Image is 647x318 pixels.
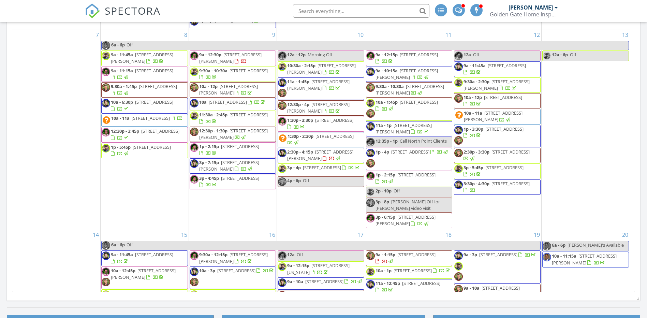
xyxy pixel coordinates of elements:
[464,78,530,91] span: [STREET_ADDRESS][PERSON_NAME]
[268,229,277,240] a: Go to September 16, 2025
[101,50,188,66] a: 9a - 11:45a [STREET_ADDRESS][PERSON_NAME]
[366,98,453,120] a: 10a - 1:45p [STREET_ADDRESS]
[102,251,110,260] img: jakelyonashihomeinspector.png
[366,251,375,260] img: jasonnagelinternachicertifiedhomeinspector.png
[199,251,227,258] span: 9:30a - 12:15p
[454,77,541,93] a: 9:30a - 2:30p [STREET_ADDRESS][PERSON_NAME]
[303,164,341,171] span: [STREET_ADDRESS]
[491,149,530,155] span: [STREET_ADDRESS]
[199,175,259,188] a: 3p - 4:45p [STREET_ADDRESS]
[287,101,350,114] span: [STREET_ADDRESS][PERSON_NAME]
[366,172,375,180] img: williammillerheadshot.png
[199,68,227,74] span: 9:30a - 10:30a
[376,99,438,112] a: 10a - 1:45p [STREET_ADDRESS]
[376,99,398,105] span: 10a - 1:45p
[278,117,286,126] img: williammillerheadshot.png
[454,148,541,163] a: 2:30p - 3:30p [STREET_ADDRESS]
[552,242,565,248] span: 6a - 6p
[199,159,259,172] span: [STREET_ADDRESS][PERSON_NAME]
[199,128,268,140] span: [STREET_ADDRESS][PERSON_NAME]
[376,52,438,64] a: 9a - 12:15p [STREET_ADDRESS]
[111,52,173,64] a: 9a - 11:45a [STREET_ADDRESS][PERSON_NAME]
[552,253,617,265] a: 10a - 11:15a [STREET_ADDRESS][PERSON_NAME]
[102,144,110,153] img: img_6586.jpeg
[111,99,173,112] a: 10a - 6:30p [STREET_ADDRESS]
[454,163,541,179] a: 3p - 5:45p [STREET_ADDRESS]
[111,52,173,64] span: [STREET_ADDRESS][PERSON_NAME]
[287,262,350,275] a: 9a - 12:15p [STREET_ADDRESS][US_STATE]
[376,251,436,264] a: 9a - 1:15p [STREET_ADDRESS]
[85,3,100,18] img: The Best Home Inspection Software - Spectora
[111,99,133,105] span: 10a - 6:30p
[190,83,198,92] img: jasonnagelinternachicertifiedhomeinspector.png
[541,29,630,229] td: Go to September 13, 2025
[278,149,286,157] img: jakelyonashihomeinspector.png
[287,101,309,107] span: 12:30p - 4p
[376,199,440,211] span: [PERSON_NAME] Off for [PERSON_NAME] video visit
[190,143,198,152] img: williammillerheadshot.png
[376,122,392,128] span: 11a - 1p
[473,52,480,58] span: Off
[287,78,350,91] span: [STREET_ADDRESS][PERSON_NAME]
[366,109,375,118] img: jasonnagelinternachicertifiedhomeinspector.png
[366,99,375,107] img: img_6586.jpeg
[464,126,483,132] span: 1p - 3:30p
[111,128,139,134] span: 12:30p - 3:45p
[190,50,276,66] a: 9a - 12:30p [STREET_ADDRESS][PERSON_NAME]
[111,41,125,50] span: 6a - 6p
[199,52,262,64] span: [STREET_ADDRESS][PERSON_NAME]
[490,11,558,18] div: Golden Gate Home Inspections
[12,29,101,229] td: Go to September 7, 2025
[199,159,219,165] span: 3p - 7:15p
[278,251,286,260] img: williammillerheadshot.png
[366,50,453,66] a: 9a - 12:15p [STREET_ADDRESS]
[101,114,188,127] a: 10a - 11a [STREET_ADDRESS]
[278,164,286,173] img: img_6586.jpeg
[190,174,276,189] a: 3p - 4:45p [STREET_ADDRESS]
[394,188,400,194] span: Off
[287,164,301,171] span: 3p - 4p
[287,251,295,258] span: 12a
[366,52,375,60] img: williammillerheadshot.png
[190,82,276,98] a: 10a - 12p [STREET_ADDRESS][PERSON_NAME]
[287,177,301,184] span: 4p - 6p
[111,83,137,89] span: 9:30a - 1:45p
[190,52,198,60] img: williammillerheadshot.png
[464,110,523,122] a: 10a - 11a [STREET_ADDRESS][PERSON_NAME]
[444,229,453,240] a: Go to September 18, 2025
[453,29,542,229] td: Go to September 12, 2025
[366,214,375,222] img: williammillerheadshot.png
[287,149,353,161] span: [STREET_ADDRESS][PERSON_NAME]
[376,199,389,205] span: 3p - 8p
[135,99,173,105] span: [STREET_ADDRESS]
[135,68,173,74] span: [STREET_ADDRESS]
[454,94,463,103] img: jasonnagelinternachicertifiedhomeinspector.png
[454,78,463,87] img: img_6586.jpeg
[287,117,353,130] a: 1:30p - 3:30p [STREET_ADDRESS]
[278,100,364,116] a: 12:30p - 4p [STREET_ADDRESS][PERSON_NAME]
[278,61,364,77] a: 10:30a - 2:15p [STREET_ADDRESS][PERSON_NAME]
[488,62,526,69] span: [STREET_ADDRESS]
[94,29,100,40] a: Go to September 7, 2025
[190,159,198,168] img: jakelyonashihomeinspector.png
[221,175,259,181] span: [STREET_ADDRESS]
[542,252,629,267] a: 10a - 11:15a [STREET_ADDRESS][PERSON_NAME]
[199,159,259,172] a: 3p - 7:15p [STREET_ADDRESS][PERSON_NAME]
[101,98,188,113] a: 10a - 6:30p [STREET_ADDRESS]
[111,144,171,157] a: 1p - 5:45p [STREET_ADDRESS]
[376,172,395,178] span: 1p - 2:15p
[376,149,449,155] a: 1p - 4p [STREET_ADDRESS]
[199,83,258,96] span: [STREET_ADDRESS][PERSON_NAME]
[454,93,541,109] a: 10a - 12p [STREET_ADDRESS]
[180,229,189,240] a: Go to September 15, 2025
[308,52,333,58] span: Morning Off
[102,128,110,136] img: williammillerheadshot.png
[105,3,161,18] span: SPECTORA
[464,110,482,116] span: 10a - 11a
[199,143,259,156] a: 1p - 2:15p [STREET_ADDRESS]
[111,68,173,80] a: 9a - 11:15a [STREET_ADDRESS]
[293,4,429,18] input: Search everything...
[570,52,576,58] span: Off
[189,29,277,229] td: Go to September 9, 2025
[366,121,453,136] a: 11a - 1p [STREET_ADDRESS][PERSON_NAME]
